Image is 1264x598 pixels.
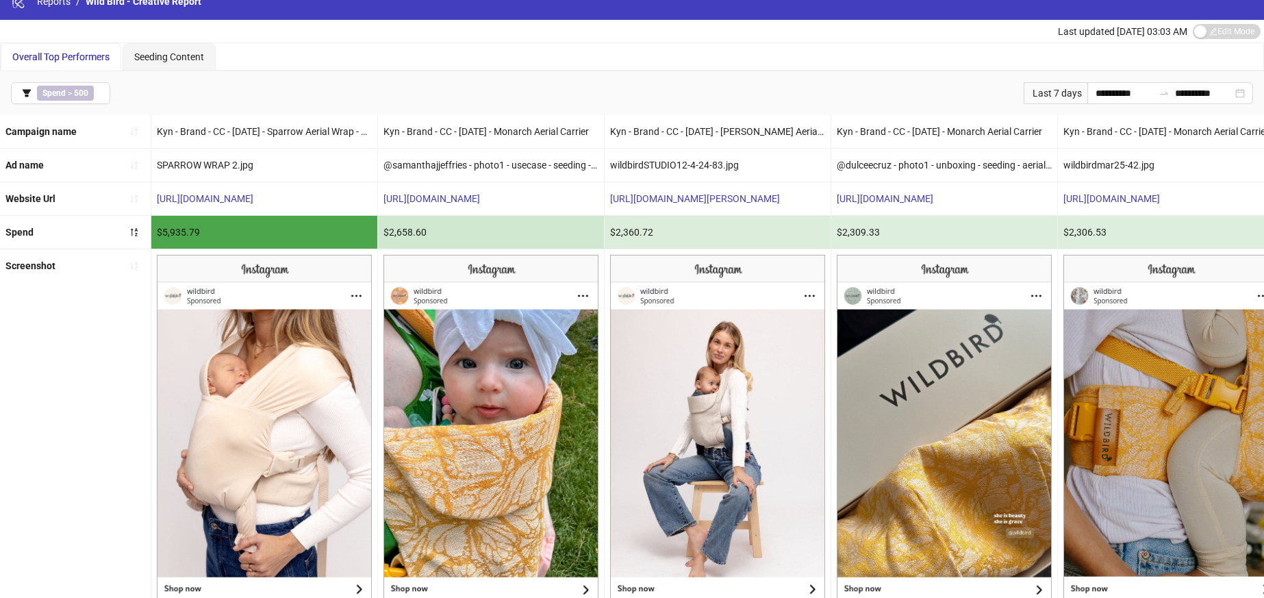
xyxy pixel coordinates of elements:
span: sort-ascending [129,194,139,203]
div: SPARROW WRAP 2.jpg [151,149,377,182]
b: Ad name [5,160,44,171]
span: sort-ascending [129,127,139,136]
div: @samanthajjeffries - photo1 - usecase - seeding - aerialcarrier - PDP [378,149,604,182]
div: Kyn - Brand - CC - [DATE] - Monarch Aerial Carrier [831,115,1057,148]
b: Spend [5,227,34,238]
span: swap-right [1159,88,1170,99]
div: $2,360.72 [605,216,831,249]
div: @dulceecruz - photo1 - unboxing - seeding - aerialcarrier - PDP [831,149,1057,182]
div: Kyn - Brand - CC - [DATE] - [PERSON_NAME] Aerial Carrier [605,115,831,148]
a: [URL][DOMAIN_NAME] [157,193,253,204]
div: $5,935.79 [151,216,377,249]
b: Campaign name [5,126,77,137]
b: 500 [74,88,88,98]
div: wildbirdSTUDIO12-4-24-83.jpg [605,149,831,182]
div: $2,658.60 [378,216,604,249]
div: Kyn - Brand - CC - [DATE] - Monarch Aerial Carrier [378,115,604,148]
b: Screenshot [5,260,55,271]
span: filter [22,88,31,98]
span: to [1159,88,1170,99]
span: sort-descending [129,227,139,237]
b: Spend [42,88,66,98]
a: [URL][DOMAIN_NAME][PERSON_NAME] [610,193,780,204]
a: [URL][DOMAIN_NAME] [383,193,480,204]
span: sort-ascending [129,160,139,170]
span: Overall Top Performers [12,51,110,62]
div: $2,309.33 [831,216,1057,249]
a: [URL][DOMAIN_NAME] [1063,193,1160,204]
button: Spend > 500 [11,82,110,104]
span: sort-ascending [129,261,139,271]
div: Kyn - Brand - CC - [DATE] - Sparrow Aerial Wrap - PDP [151,115,377,148]
b: Website Url [5,193,55,204]
div: Last 7 days [1024,82,1087,104]
span: Seeding Content [134,51,204,62]
span: Last updated [DATE] 03:03 AM [1058,26,1187,37]
span: > [37,86,94,101]
a: [URL][DOMAIN_NAME] [837,193,933,204]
